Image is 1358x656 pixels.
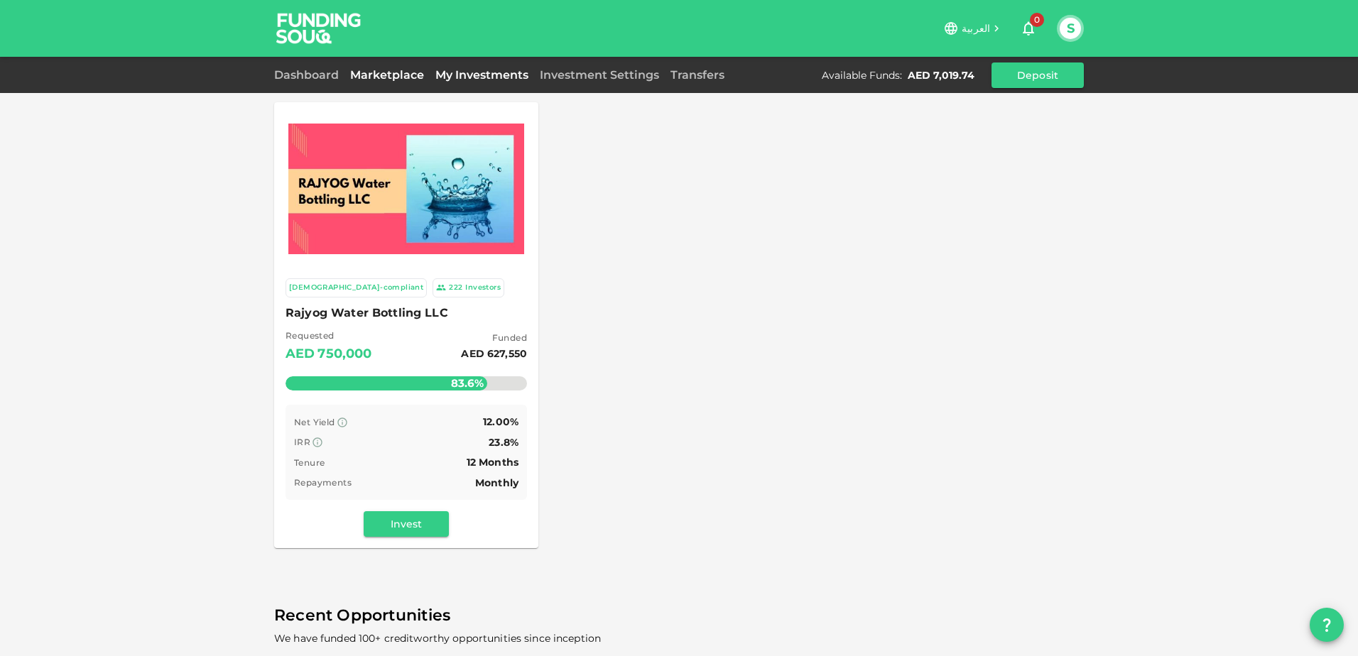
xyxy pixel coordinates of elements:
[274,102,538,548] a: Marketplace Logo [DEMOGRAPHIC_DATA]-compliant 222Investors Rajyog Water Bottling LLC Requested AE...
[1060,18,1081,39] button: S
[465,282,501,294] div: Investors
[449,282,462,294] div: 222
[294,457,325,468] span: Tenure
[1014,14,1043,43] button: 0
[289,282,423,294] div: [DEMOGRAPHIC_DATA]-compliant
[665,68,730,82] a: Transfers
[294,437,310,447] span: IRR
[274,632,601,645] span: We have funded 100+ creditworthy opportunities since inception
[534,68,665,82] a: Investment Settings
[467,456,518,469] span: 12 Months
[274,68,344,82] a: Dashboard
[364,511,449,537] button: Invest
[344,68,430,82] a: Marketplace
[286,329,372,343] span: Requested
[822,68,902,82] div: Available Funds :
[288,124,524,254] img: Marketplace Logo
[908,68,974,82] div: AED 7,019.74
[461,331,527,345] span: Funded
[294,417,335,427] span: Net Yield
[992,62,1084,88] button: Deposit
[1030,13,1044,27] span: 0
[483,415,518,428] span: 12.00%
[274,602,1084,630] span: Recent Opportunities
[962,22,990,35] span: العربية
[1310,608,1344,642] button: question
[489,436,518,449] span: 23.8%
[475,476,518,489] span: Monthly
[430,68,534,82] a: My Investments
[286,303,527,323] span: Rajyog Water Bottling LLC
[294,477,352,488] span: Repayments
